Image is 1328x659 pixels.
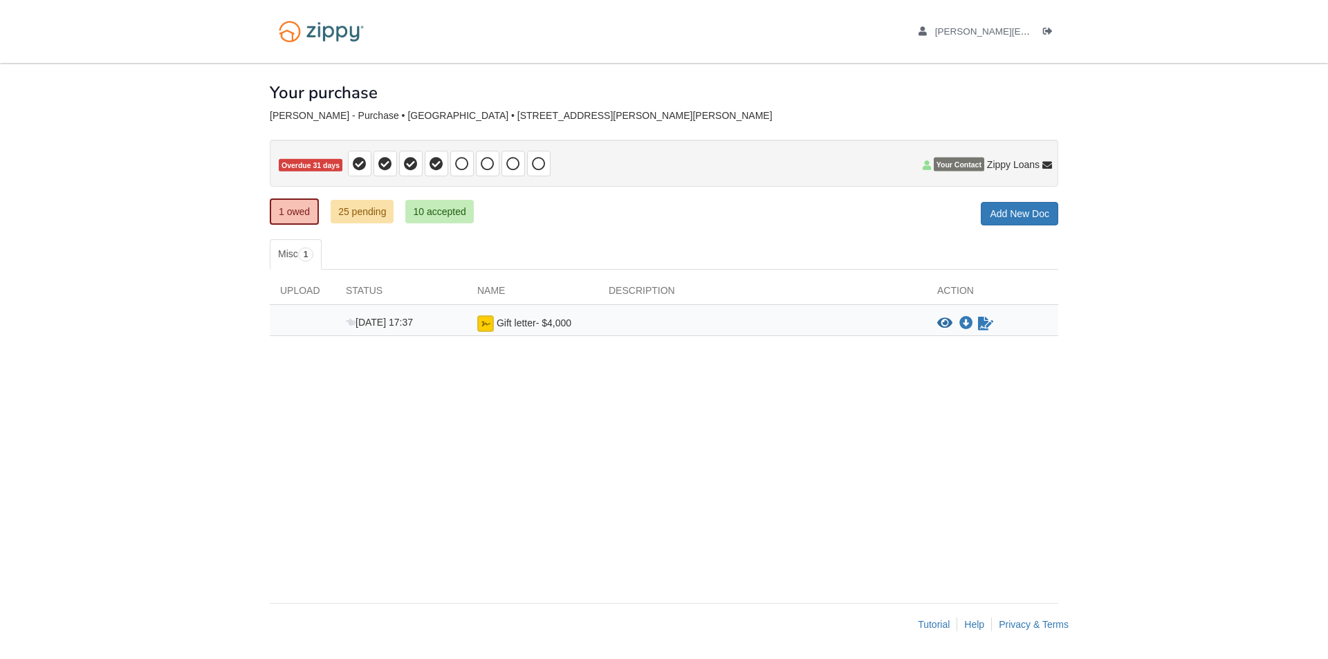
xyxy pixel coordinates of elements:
div: Upload [270,284,335,304]
a: 1 owed [270,198,319,225]
a: Log out [1043,26,1058,40]
button: View Gift letter- $4,000 [937,317,952,331]
img: Logo [270,14,373,49]
a: 10 accepted [405,200,473,223]
a: edit profile [919,26,1247,40]
div: Name [467,284,598,304]
h1: Your purchase [270,84,378,102]
a: Download Gift letter- $4,000 [959,318,973,329]
span: Gift letter- $4,000 [497,317,571,328]
a: Misc [270,239,322,270]
img: esign [477,315,494,332]
span: tammy.vestal@yahoo.com [935,26,1247,37]
a: Tutorial [918,619,950,630]
a: Privacy & Terms [999,619,1069,630]
div: Action [927,284,1058,304]
span: 1 [298,248,314,261]
div: Description [598,284,927,304]
a: 25 pending [331,200,394,223]
span: Your Contact [934,158,984,171]
a: Help [964,619,984,630]
span: [DATE] 17:37 [346,317,413,328]
span: Zippy Loans [987,158,1040,171]
a: Add New Doc [981,202,1058,225]
span: Overdue 31 days [279,159,342,172]
div: Status [335,284,467,304]
a: Waiting for your co-borrower to e-sign [977,315,995,332]
div: [PERSON_NAME] - Purchase • [GEOGRAPHIC_DATA] • [STREET_ADDRESS][PERSON_NAME][PERSON_NAME] [270,110,1058,122]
